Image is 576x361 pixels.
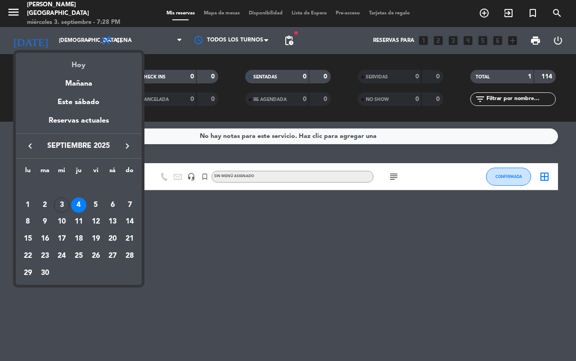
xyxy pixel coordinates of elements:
td: 20 de septiembre de 2025 [104,230,121,247]
div: 5 [88,197,103,213]
td: 26 de septiembre de 2025 [87,247,104,265]
i: keyboard_arrow_right [122,141,133,151]
th: viernes [87,165,104,179]
td: 24 de septiembre de 2025 [53,247,70,265]
button: keyboard_arrow_left [22,140,38,152]
td: 27 de septiembre de 2025 [104,247,121,265]
div: 22 [20,248,36,264]
div: 2 [37,197,53,213]
button: keyboard_arrow_right [119,140,135,152]
div: 8 [20,215,36,230]
th: domingo [121,165,138,179]
td: 4 de septiembre de 2025 [70,196,87,214]
td: 5 de septiembre de 2025 [87,196,104,214]
td: 7 de septiembre de 2025 [121,196,138,214]
td: 8 de septiembre de 2025 [19,214,36,231]
td: 6 de septiembre de 2025 [104,196,121,214]
th: martes [36,165,54,179]
th: sábado [104,165,121,179]
td: 18 de septiembre de 2025 [70,230,87,247]
div: 1 [20,197,36,213]
td: 13 de septiembre de 2025 [104,214,121,231]
div: 6 [105,197,120,213]
div: 29 [20,265,36,281]
td: 29 de septiembre de 2025 [19,265,36,282]
div: 18 [71,231,86,247]
div: 23 [37,248,53,264]
td: 11 de septiembre de 2025 [70,214,87,231]
div: 25 [71,248,86,264]
td: 1 de septiembre de 2025 [19,196,36,214]
td: 2 de septiembre de 2025 [36,196,54,214]
div: 4 [71,197,86,213]
td: 22 de septiembre de 2025 [19,247,36,265]
div: Este sábado [16,90,142,115]
td: 9 de septiembre de 2025 [36,214,54,231]
td: 3 de septiembre de 2025 [53,196,70,214]
div: 3 [54,197,69,213]
td: 10 de septiembre de 2025 [53,214,70,231]
th: jueves [70,165,87,179]
td: 30 de septiembre de 2025 [36,265,54,282]
th: miércoles [53,165,70,179]
div: 20 [105,231,120,247]
div: Hoy [16,53,142,71]
div: 13 [105,215,120,230]
div: 21 [122,231,137,247]
td: 17 de septiembre de 2025 [53,230,70,247]
span: septiembre 2025 [38,140,119,152]
td: 19 de septiembre de 2025 [87,230,104,247]
td: 16 de septiembre de 2025 [36,230,54,247]
div: 12 [88,215,103,230]
div: 28 [122,248,137,264]
div: 15 [20,231,36,247]
td: 21 de septiembre de 2025 [121,230,138,247]
td: 25 de septiembre de 2025 [70,247,87,265]
td: 23 de septiembre de 2025 [36,247,54,265]
div: 17 [54,231,69,247]
div: 14 [122,215,137,230]
td: 12 de septiembre de 2025 [87,214,104,231]
th: lunes [19,165,36,179]
div: 7 [122,197,137,213]
div: 24 [54,248,69,264]
td: 14 de septiembre de 2025 [121,214,138,231]
div: 19 [88,231,103,247]
td: 28 de septiembre de 2025 [121,247,138,265]
div: 11 [71,215,86,230]
div: 27 [105,248,120,264]
div: 26 [88,248,103,264]
i: keyboard_arrow_left [25,141,36,151]
div: Mañana [16,71,142,90]
div: 30 [37,265,53,281]
td: SEP. [19,179,138,196]
div: 16 [37,231,53,247]
div: 9 [37,215,53,230]
div: Reservas actuales [16,115,142,133]
div: 10 [54,215,69,230]
td: 15 de septiembre de 2025 [19,230,36,247]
